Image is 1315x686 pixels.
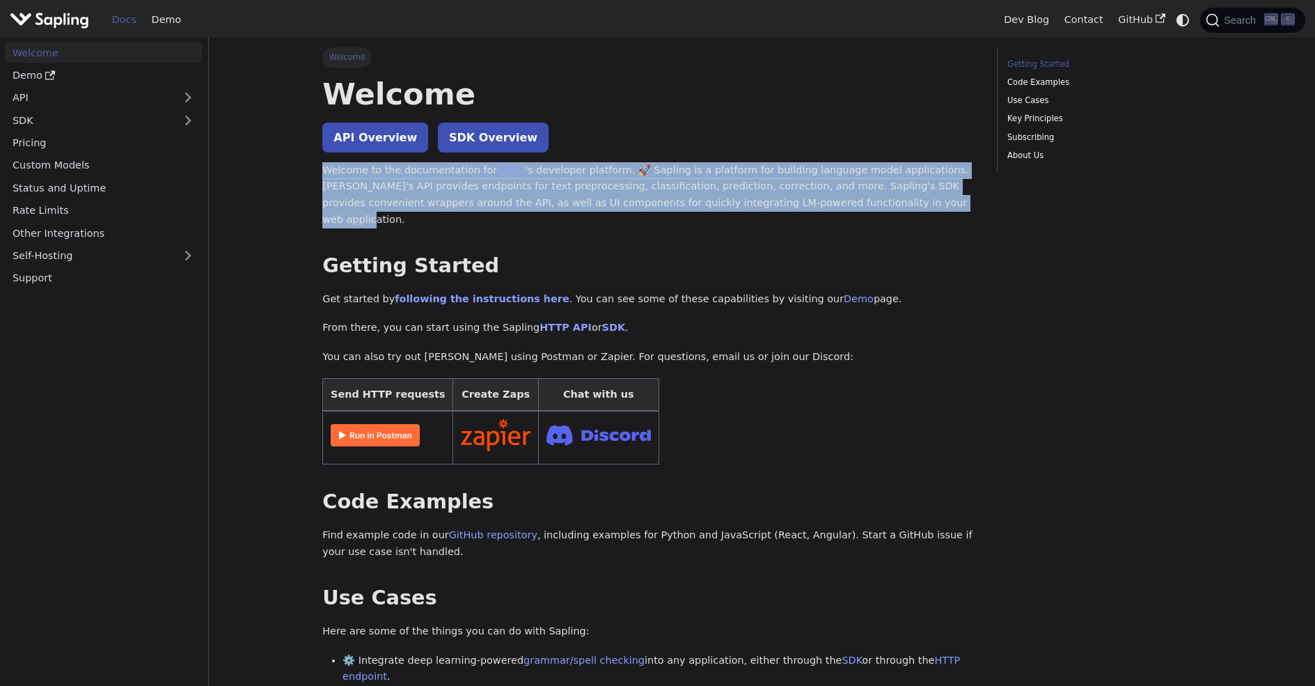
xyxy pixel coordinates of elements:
button: Switch between dark and light mode (currently system mode) [1173,10,1193,30]
th: Create Zaps [453,378,539,411]
img: Join Discord [546,421,651,449]
a: Key Principles [1007,112,1196,125]
nav: Breadcrumbs [322,47,977,67]
a: Demo [144,9,189,31]
a: grammar/spell checking [523,655,645,666]
p: Here are some of the things you can do with Sapling: [322,623,977,640]
h2: Use Cases [322,586,977,611]
h1: Welcome [322,75,977,113]
a: Other Integrations [5,223,202,243]
h2: Getting Started [322,254,977,279]
a: Code Examples [1007,76,1196,89]
a: Demo [5,65,202,86]
span: Search [1220,15,1264,26]
a: API Overview [322,123,428,153]
p: Find example code in our , including examples for Python and JavaScript (React, Angular). Start a... [322,527,977,561]
a: Welcome [5,42,202,63]
a: Support [5,268,202,288]
a: Self-Hosting [5,246,202,266]
button: Expand sidebar category 'SDK' [174,110,202,130]
p: Get started by . You can see some of these capabilities by visiting our page. [322,291,977,308]
th: Chat with us [538,378,659,411]
a: About Us [1007,149,1196,162]
span: Welcome [322,47,372,67]
a: Rate Limits [5,201,202,221]
a: SDK [842,655,862,666]
button: Search (Ctrl+K) [1200,8,1305,33]
a: SDK [5,110,174,130]
a: following the instructions here [395,293,569,304]
p: Welcome to the documentation for 's developer platform. 🚀 Sapling is a platform for building lang... [322,162,977,228]
button: Expand sidebar category 'API' [174,88,202,108]
a: Pricing [5,133,202,153]
a: Sapling.ai [10,10,94,30]
p: You can also try out [PERSON_NAME] using Postman or Zapier. For questions, email us or join our D... [322,349,977,366]
li: ⚙️ Integrate deep learning-powered into any application, either through the or through the . [342,653,977,686]
a: API [5,88,174,108]
th: Send HTTP requests [323,378,453,411]
a: SDK Overview [438,123,549,153]
a: Use Cases [1007,94,1196,107]
a: Getting Started [1007,58,1196,71]
a: Dev Blog [996,9,1056,31]
a: Contact [1057,9,1111,31]
a: [URL] [497,164,525,176]
a: Docs [104,9,144,31]
kbd: K [1281,13,1295,26]
a: Subscribing [1007,131,1196,144]
img: Connect in Zapier [461,419,530,451]
img: Sapling.ai [10,10,89,30]
a: SDK [602,322,625,333]
a: Status and Uptime [5,178,202,198]
h2: Code Examples [322,490,977,515]
a: Demo [844,293,874,304]
p: From there, you can start using the Sapling or . [322,320,977,336]
a: Custom Models [5,155,202,176]
a: GitHub repository [449,529,537,540]
a: HTTP API [540,322,592,333]
a: GitHub [1110,9,1172,31]
img: Run in Postman [331,424,420,446]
